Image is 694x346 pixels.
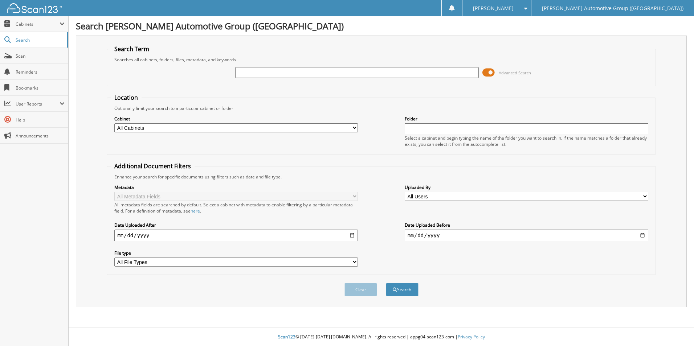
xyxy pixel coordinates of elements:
[405,116,648,122] label: Folder
[542,6,683,11] span: [PERSON_NAME] Automotive Group ([GEOGRAPHIC_DATA])
[114,250,358,256] label: File type
[191,208,200,214] a: here
[458,334,485,340] a: Privacy Policy
[386,283,419,296] button: Search
[7,3,62,13] img: scan123-logo-white.svg
[278,334,295,340] span: Scan123
[473,6,514,11] span: [PERSON_NAME]
[405,184,648,190] label: Uploaded By
[111,57,652,63] div: Searches all cabinets, folders, files, metadata, and keywords
[114,222,358,228] label: Date Uploaded After
[111,105,652,111] div: Optionally limit your search to a particular cabinet or folder
[111,162,195,170] legend: Additional Document Filters
[16,69,65,75] span: Reminders
[405,135,648,147] div: Select a cabinet and begin typing the name of the folder you want to search in. If the name match...
[69,328,694,346] div: © [DATE]-[DATE] [DOMAIN_NAME]. All rights reserved | appg04-scan123-com |
[16,37,64,43] span: Search
[16,85,65,91] span: Bookmarks
[114,230,358,241] input: start
[16,21,60,27] span: Cabinets
[499,70,531,75] span: Advanced Search
[16,53,65,59] span: Scan
[114,184,358,190] label: Metadata
[111,94,142,102] legend: Location
[111,174,652,180] div: Enhance your search for specific documents using filters such as date and file type.
[16,101,60,107] span: User Reports
[16,133,65,139] span: Announcements
[111,45,153,53] legend: Search Term
[16,117,65,123] span: Help
[344,283,377,296] button: Clear
[405,222,648,228] label: Date Uploaded Before
[114,202,358,214] div: All metadata fields are searched by default. Select a cabinet with metadata to enable filtering b...
[114,116,358,122] label: Cabinet
[76,20,687,32] h1: Search [PERSON_NAME] Automotive Group ([GEOGRAPHIC_DATA])
[405,230,648,241] input: end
